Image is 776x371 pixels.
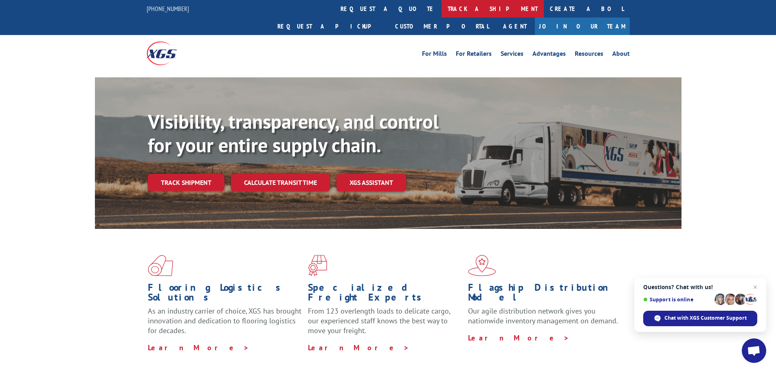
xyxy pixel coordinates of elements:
[456,50,492,59] a: For Retailers
[742,338,766,363] a: Open chat
[336,174,406,191] a: XGS ASSISTANT
[643,284,757,290] span: Questions? Chat with us!
[148,343,249,352] a: Learn More >
[389,18,495,35] a: Customer Portal
[575,50,603,59] a: Resources
[612,50,630,59] a: About
[148,174,224,191] a: Track shipment
[532,50,566,59] a: Advantages
[148,283,302,306] h1: Flooring Logistics Solutions
[148,109,439,158] b: Visibility, transparency, and control for your entire supply chain.
[468,255,496,276] img: xgs-icon-flagship-distribution-model-red
[147,4,189,13] a: [PHONE_NUMBER]
[468,283,622,306] h1: Flagship Distribution Model
[308,306,462,342] p: From 123 overlength loads to delicate cargo, our experienced staff knows the best way to move you...
[148,306,301,335] span: As an industry carrier of choice, XGS has brought innovation and dedication to flooring logistics...
[643,311,757,326] span: Chat with XGS Customer Support
[535,18,630,35] a: Join Our Team
[422,50,447,59] a: For Mills
[231,174,330,191] a: Calculate transit time
[664,314,747,322] span: Chat with XGS Customer Support
[148,255,173,276] img: xgs-icon-total-supply-chain-intelligence-red
[308,283,462,306] h1: Specialized Freight Experts
[495,18,535,35] a: Agent
[468,333,569,342] a: Learn More >
[468,306,618,325] span: Our agile distribution network gives you nationwide inventory management on demand.
[308,343,409,352] a: Learn More >
[308,255,327,276] img: xgs-icon-focused-on-flooring-red
[643,296,712,303] span: Support is online
[271,18,389,35] a: Request a pickup
[501,50,523,59] a: Services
